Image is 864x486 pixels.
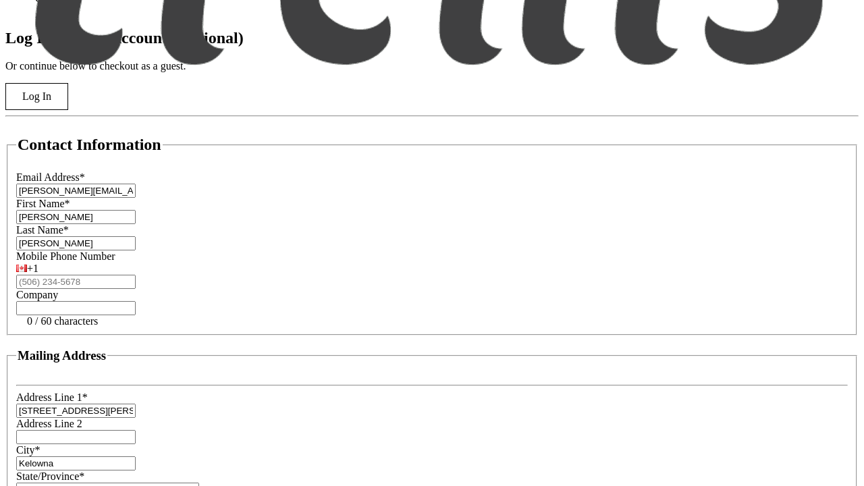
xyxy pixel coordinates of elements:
button: Log In [5,83,68,110]
h3: Mailing Address [18,348,106,363]
label: State/Province* [16,470,84,482]
label: Email Address* [16,171,85,183]
input: (506) 234-5678 [16,275,136,289]
span: Log In [22,90,51,103]
label: City* [16,444,40,456]
input: Address [16,404,136,418]
label: Mobile Phone Number [16,250,115,262]
input: City [16,456,136,470]
label: Company [16,289,58,300]
label: First Name* [16,198,70,209]
label: Address Line 2 [16,418,82,429]
label: Address Line 1* [16,391,88,403]
label: Last Name* [16,224,69,236]
tr-character-limit: 0 / 60 characters [27,315,98,327]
